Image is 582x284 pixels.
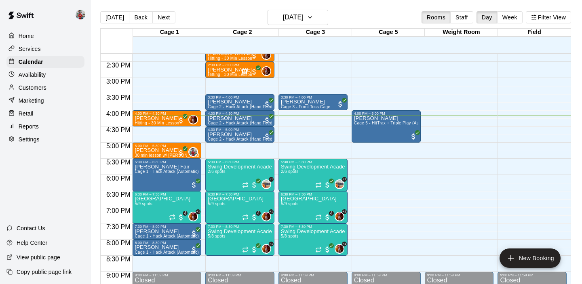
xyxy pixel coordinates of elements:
p: Calendar [19,58,43,66]
div: Field [498,29,571,36]
span: 7:30 PM [104,223,133,230]
div: Cage 1 [133,29,206,36]
button: Week [497,11,523,23]
span: All customers have paid [336,100,344,108]
span: 5/8 spots filled [281,234,299,238]
span: Kaitlyn Lim & 1 other [338,212,344,221]
button: Filter View [526,11,571,23]
span: 4 [329,211,334,216]
div: 5:00 PM – 5:30 PM: Ziah Gonzalez [132,143,201,159]
span: Kaitlyn Lim & 1 other [192,212,198,221]
span: Cage 3 - Front Toss Cage [281,105,330,109]
div: Kaitlyn Lim [335,244,344,254]
div: Kaitlyn Lim [261,212,271,221]
div: 8:00 PM – 8:30 PM: Junior Palacios [132,240,201,256]
span: Kailee Powell & 1 other [338,179,344,189]
span: Kaitlyn Lim [265,50,271,60]
div: 7:30 PM – 8:30 PM: Swing Development Academy 12U/14U [278,223,348,256]
div: 4:00 PM – 5:00 PM [354,111,418,116]
p: Settings [19,135,40,143]
span: +1 [269,242,274,246]
div: 4:00 PM – 4:30 PM [135,111,199,116]
div: 9:00 PM – 11:59 PM [208,273,272,277]
img: Kaitlyn Lim [335,212,344,221]
div: 4:00 PM – 4:30 PM [208,111,272,116]
span: 3:00 PM [104,78,133,85]
div: 6:30 PM – 7:30 PM: Swing Development Academy High School [278,191,348,223]
span: +1 [342,242,347,246]
span: All customers have paid [323,181,331,189]
span: +1 [342,209,347,214]
span: 5/9 spots filled [208,202,226,206]
span: 8:30 PM [104,256,133,263]
div: 8:00 PM – 8:30 PM [135,241,199,245]
a: Settings [6,133,84,145]
span: Recurring event [169,214,175,221]
span: 5/9 spots filled [281,202,299,206]
span: All customers have paid [190,229,198,238]
span: +1 [269,177,274,182]
div: Customers [6,82,84,94]
div: 4:00 PM – 4:30 PM: Aliyah Lautalo [205,110,274,126]
div: 5:30 PM – 6:30 PM [135,160,199,164]
span: All customers have paid [250,52,258,60]
span: 8:00 PM [104,240,133,246]
a: Retail [6,107,84,120]
div: Weight Room [425,29,498,36]
div: Kailee Powell [261,179,271,189]
div: Cage 5 [352,29,425,36]
div: Kailee Powell [335,179,344,189]
a: Home [6,30,84,42]
div: 5:30 PM – 6:30 PM: Swing Development Academy 8U/10U [278,159,348,191]
span: 30 min lesson w/ [PERSON_NAME] [135,153,203,158]
span: All customers have paid [190,246,198,254]
div: 2:30 PM – 3:00 PM [208,63,272,67]
div: Kaitlyn Lim [261,66,271,76]
p: Reports [19,122,39,130]
button: [DATE] [268,10,328,25]
span: 3:30 PM [104,94,133,101]
span: Recurring event [242,214,249,221]
span: All customers have paid [177,149,185,157]
span: Cage 2 - Hack Attack (Hand Feed) [208,121,274,125]
p: Customers [19,84,46,92]
div: 3:30 PM – 4:00 PM [281,95,345,99]
span: 5/8 spots filled [208,234,226,238]
div: 4:00 PM – 5:00 PM: Jackie Mills [352,110,421,143]
img: Kaitlyn Lim [262,245,270,253]
div: 4:00 PM – 4:30 PM: William Nham [132,110,201,126]
div: 2:30 PM – 3:00 PM: Hitting - 30 Min Lesson [205,62,274,78]
p: Marketing [19,97,44,105]
a: Calendar [6,56,84,68]
span: Recurring event [242,182,249,188]
div: 5:30 PM – 6:30 PM [208,160,272,164]
div: Kaitlyn Lim [188,212,198,221]
p: Contact Us [17,224,45,232]
div: Kaitlyn Lim [188,115,198,124]
div: 7:30 PM – 8:30 PM: Swing Development Academy 12U/14U [205,223,274,256]
div: 9:00 PM – 11:59 PM [427,273,491,277]
span: All customers have paid [190,181,198,189]
button: [DATE] [100,11,129,23]
span: 9:00 PM [104,272,133,279]
div: Kaitlyn Lim [335,212,344,221]
span: Cage 5 - HitTrax + Triple Play (Automatic) [354,121,434,125]
button: Day [477,11,498,23]
div: Marketing [6,95,84,107]
span: Hitting - 30 Min Lesson [208,72,252,77]
span: Cage 1 - Hack Attack (Automatic) [135,234,199,238]
div: 5:30 PM – 6:30 PM: Swing Development Academy 8U/10U [205,159,274,191]
span: Kaitlyn Lim & 1 other [265,212,271,221]
a: Availability [6,69,84,81]
div: 2:00 PM – 2:30 PM: Hitting - 30 Min Lesson [205,46,274,62]
img: Kaitlyn Lim [262,51,270,59]
span: Kaitlyn Lim & 1 other [338,244,344,254]
span: 2/6 spots filled [208,169,226,174]
div: Kaitlyn Lim [261,244,271,254]
span: Cage 1 - Hack Attack (Automatic) [135,250,199,255]
div: Kaitlyn Lim [261,50,271,60]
